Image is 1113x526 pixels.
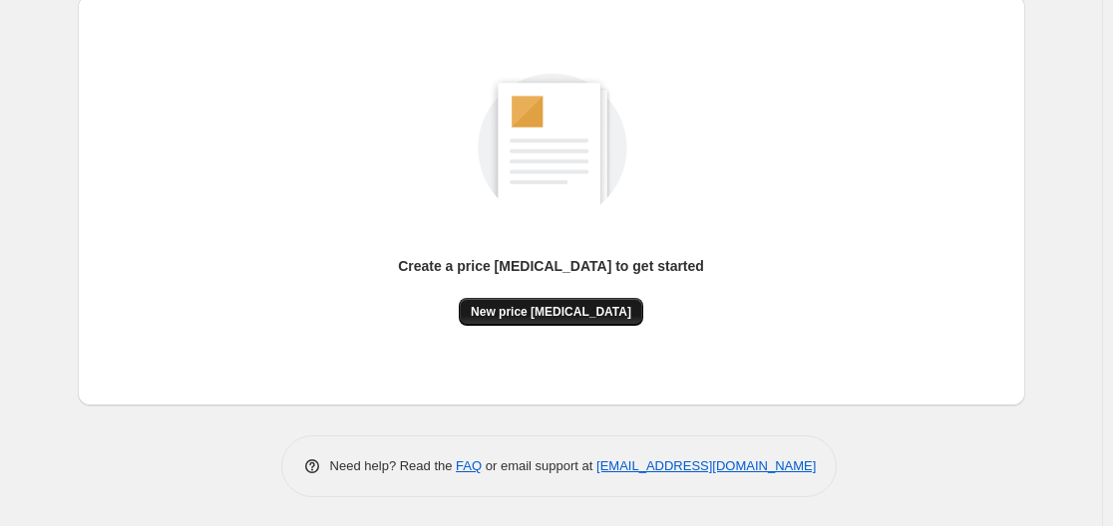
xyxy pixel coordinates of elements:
[456,458,482,473] a: FAQ
[482,458,596,473] span: or email support at
[398,256,704,276] p: Create a price [MEDICAL_DATA] to get started
[459,298,643,326] button: New price [MEDICAL_DATA]
[471,304,631,320] span: New price [MEDICAL_DATA]
[330,458,457,473] span: Need help? Read the
[596,458,816,473] a: [EMAIL_ADDRESS][DOMAIN_NAME]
